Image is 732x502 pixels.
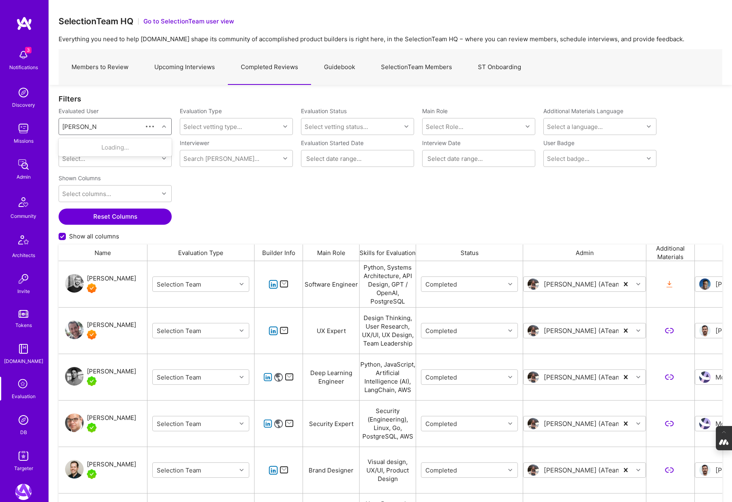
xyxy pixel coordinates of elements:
[416,245,523,261] div: Status
[263,419,273,428] i: icon linkedIn
[547,122,603,131] div: Select a language...
[303,261,360,307] div: Software Engineer
[422,107,535,115] label: Main Role
[162,124,166,129] i: icon Chevron
[240,375,244,379] i: icon Chevron
[162,192,166,196] i: icon Chevron
[25,47,32,53] span: 3
[280,466,289,475] i: icon Mail
[285,373,294,382] i: icon Mail
[14,137,34,145] div: Missions
[368,50,465,85] a: SelectionTeam Members
[17,173,31,181] div: Admin
[13,484,34,500] a: A.Team: Leading A.Team's Marketing & DemandGen
[69,232,119,240] span: Show all columns
[17,287,30,295] div: Invite
[65,320,136,341] a: User Avatar[PERSON_NAME]Exceptional A.Teamer
[301,139,414,147] label: Evaluation Started Date
[665,280,674,289] i: icon OrangeDownload
[65,274,136,295] a: User Avatar[PERSON_NAME]Exceptional A.Teamer
[59,50,141,85] a: Members to Review
[523,245,646,261] div: Admin
[65,460,136,481] a: User Avatar[PERSON_NAME]A.Teamer in Residence
[87,320,136,330] div: [PERSON_NAME]
[274,373,283,382] i: icon Website
[528,371,539,383] img: User Avatar
[427,154,530,162] input: Select date range...
[59,245,147,261] div: Name
[636,282,640,286] i: icon Chevron
[303,245,360,261] div: Main Role
[59,174,101,182] label: Shown Columns
[59,95,722,103] div: Filters
[360,354,416,400] div: Python, JavaScript, Artificial Intelligence (AI), LangChain, AWS
[15,84,32,101] img: discovery
[15,321,32,329] div: Tokens
[303,354,360,400] div: Deep Learning Engineer
[87,376,97,386] img: A.Teamer in Residence
[19,310,28,318] img: tokens
[15,484,32,500] img: A.Team: Leading A.Team's Marketing & DemandGen
[303,308,360,354] div: UX Expert
[283,124,287,129] i: icon Chevron
[699,325,711,336] img: User Avatar
[280,326,289,335] i: icon Mail
[15,341,32,357] img: guide book
[360,308,416,354] div: Design Thinking, User Research, UX/UI, UX Design, Team Leadership
[87,423,97,432] img: A.Teamer in Residence
[183,122,242,131] div: Select vetting type...
[240,468,244,472] i: icon Chevron
[255,245,303,261] div: Builder Info
[305,122,368,131] div: Select vetting status...
[508,282,512,286] i: icon Chevron
[360,261,416,307] div: Python, Systems Architecture, API Design, GPT / OpenAI, PostgreSQL
[543,139,574,147] label: User Badge
[285,419,294,428] i: icon Mail
[15,412,32,428] img: Admin Search
[87,460,136,469] div: [PERSON_NAME]
[87,274,136,283] div: [PERSON_NAME]
[62,154,85,163] div: Select...
[636,468,640,472] i: icon Chevron
[699,371,711,383] img: User Avatar
[508,422,512,426] i: icon Chevron
[303,401,360,447] div: Security Expert
[65,460,84,479] img: User Avatar
[59,16,133,26] h3: SelectionTeam HQ
[422,139,535,147] label: Interview Date
[526,124,530,129] i: icon Chevron
[269,280,278,289] i: icon linkedIn
[65,321,84,339] img: User Avatar
[59,35,722,43] p: Everything you need to help [DOMAIN_NAME] shape its community of accomplished product builders is...
[15,156,32,173] img: admin teamwork
[65,367,136,388] a: User Avatar[PERSON_NAME]A.Teamer in Residence
[11,212,36,220] div: Community
[665,466,674,475] i: icon LinkSecondary
[636,422,640,426] i: icon Chevron
[646,245,695,261] div: Additional Materials
[20,428,27,437] div: DB
[263,373,273,382] i: icon linkedIn
[14,192,33,212] img: Community
[665,326,674,335] i: icon LinkSecondary
[62,190,111,198] div: Select columns...
[636,375,640,379] i: icon Chevron
[14,232,33,251] img: Architects
[141,50,228,85] a: Upcoming Interviews
[404,124,408,129] i: icon Chevron
[665,419,674,428] i: icon LinkSecondary
[699,464,711,476] img: User Avatar
[65,274,84,293] img: User Avatar
[665,373,674,382] i: icon LinkSecondary
[143,17,234,25] button: Go to SelectionTeam user view
[360,447,416,493] div: Visual design, UX/UI, Product Design
[240,282,244,286] i: icon Chevron
[647,156,651,160] i: icon Chevron
[283,156,287,160] i: icon Chevron
[508,375,512,379] i: icon Chevron
[12,251,35,259] div: Architects
[59,140,172,155] div: Loading...
[508,468,512,472] i: icon Chevron
[699,278,711,290] img: User Avatar
[16,377,31,392] i: icon SelectionTeam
